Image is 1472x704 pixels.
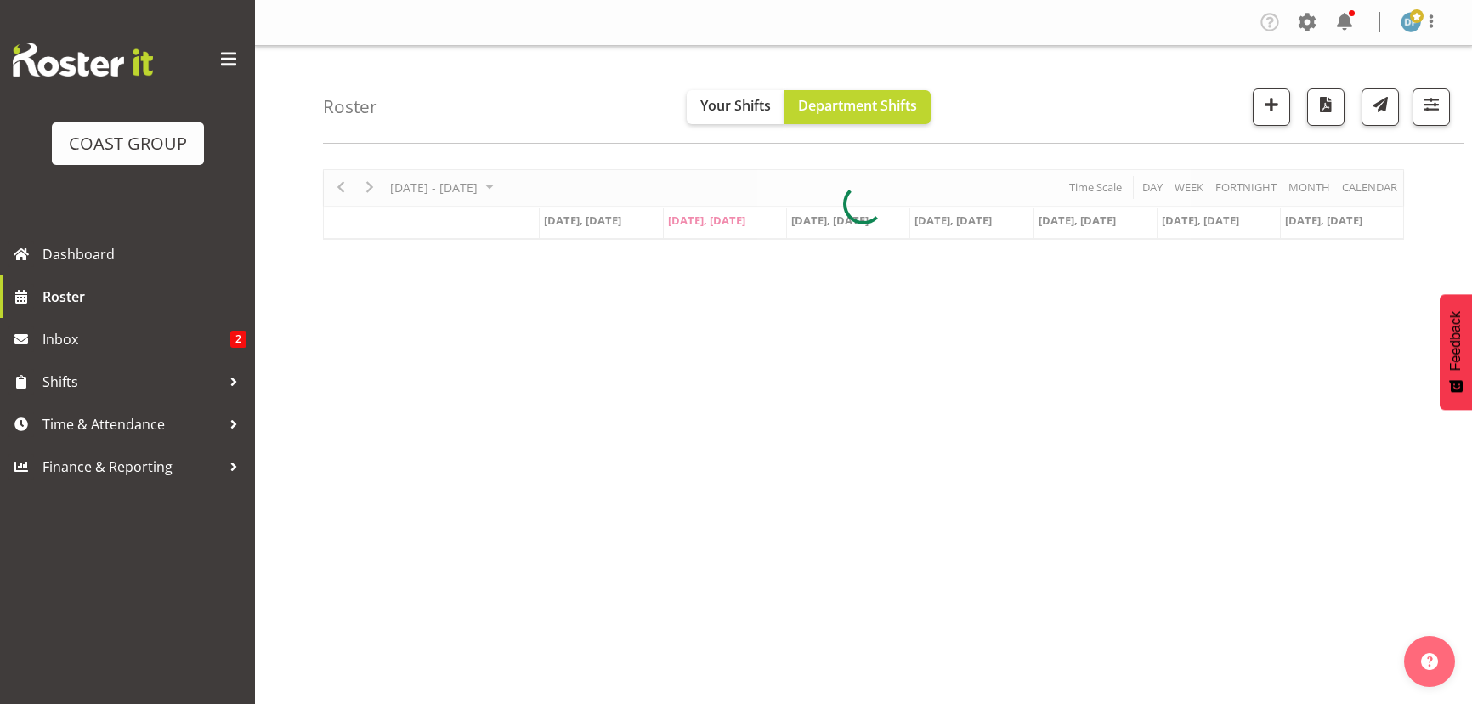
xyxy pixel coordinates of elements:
[42,326,230,352] span: Inbox
[798,96,917,115] span: Department Shifts
[42,454,221,480] span: Finance & Reporting
[42,284,246,309] span: Roster
[1440,294,1472,410] button: Feedback - Show survey
[687,90,784,124] button: Your Shifts
[1362,88,1399,126] button: Send a list of all shifts for the selected filtered period to all rostered employees.
[230,331,246,348] span: 2
[1401,12,1421,32] img: david-forte1134.jpg
[42,241,246,267] span: Dashboard
[784,90,931,124] button: Department Shifts
[1421,653,1438,670] img: help-xxl-2.png
[1253,88,1290,126] button: Add a new shift
[1448,311,1464,371] span: Feedback
[1307,88,1345,126] button: Download a PDF of the roster according to the set date range.
[42,369,221,395] span: Shifts
[323,97,377,116] h4: Roster
[13,43,153,77] img: Rosterit website logo
[1413,88,1450,126] button: Filter Shifts
[42,412,221,437] span: Time & Attendance
[69,131,187,156] div: COAST GROUP
[700,96,771,115] span: Your Shifts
